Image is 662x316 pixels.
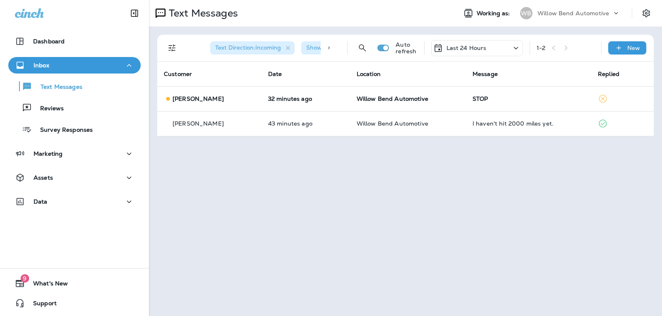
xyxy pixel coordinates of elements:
span: Willow Bend Automotive [357,120,428,127]
span: Text Direction : Incoming [215,44,281,51]
div: Text Direction:Incoming [210,41,295,55]
span: Show Start/Stop/Unsubscribe : true [306,44,406,51]
p: Marketing [34,150,62,157]
button: Assets [8,169,141,186]
button: Survey Responses [8,121,141,138]
p: Data [34,198,48,205]
p: Aug 27, 2025 11:45 AM [268,95,343,102]
div: 1 - 2 [537,45,545,51]
span: Replied [598,70,619,78]
p: Reviews [32,105,64,113]
button: Dashboard [8,33,141,50]
div: STOP [473,95,585,102]
button: Support [8,295,141,311]
p: Text Messages [32,83,82,91]
div: WB [520,7,532,19]
p: Inbox [34,62,49,69]
span: What's New [25,280,68,290]
p: [PERSON_NAME] [173,95,224,102]
span: Working as: [477,10,512,17]
button: Filters [164,40,180,56]
p: [PERSON_NAME] [173,120,224,127]
p: Text Messages [165,7,238,19]
p: Last 24 Hours [446,45,487,51]
span: Support [25,300,57,310]
span: Willow Bend Automotive [357,95,428,102]
button: Collapse Sidebar [123,5,146,21]
p: Aug 27, 2025 11:34 AM [268,120,343,127]
p: Auto refresh [396,41,417,55]
div: Show Start/Stop/Unsubscribe:true [301,41,420,55]
p: Survey Responses [32,126,93,134]
span: Customer [164,70,192,78]
span: Location [357,70,381,78]
button: Text Messages [8,78,141,95]
p: Assets [34,174,53,181]
button: Search Messages [354,40,371,56]
p: Dashboard [33,38,65,45]
p: New [627,45,640,51]
span: 9 [20,274,29,283]
div: I haven't hit 2000 miles yet. [473,120,585,127]
span: Date [268,70,282,78]
button: Data [8,193,141,210]
p: Willow Bend Automotive [537,10,609,17]
button: 9What's New [8,275,141,292]
span: Message [473,70,498,78]
button: Inbox [8,57,141,74]
button: Reviews [8,99,141,116]
button: Settings [639,6,654,21]
button: Marketing [8,145,141,162]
